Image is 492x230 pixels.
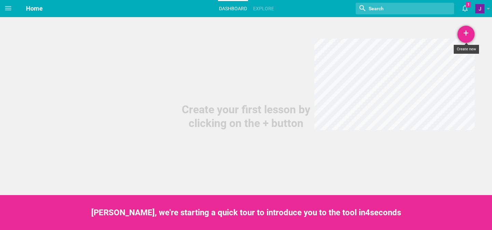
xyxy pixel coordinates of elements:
[252,1,275,16] a: Explore
[370,208,401,217] span: seconds
[368,4,427,13] input: Search
[454,45,479,54] div: Create new
[218,1,248,16] a: Dashboard
[365,208,370,217] span: 4
[178,103,314,130] div: Create your first lesson by clicking on the + button
[26,5,43,12] span: Home
[457,26,475,43] div: +
[91,208,365,217] span: [PERSON_NAME], we're starting a quick tour to introduce you to the tool in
